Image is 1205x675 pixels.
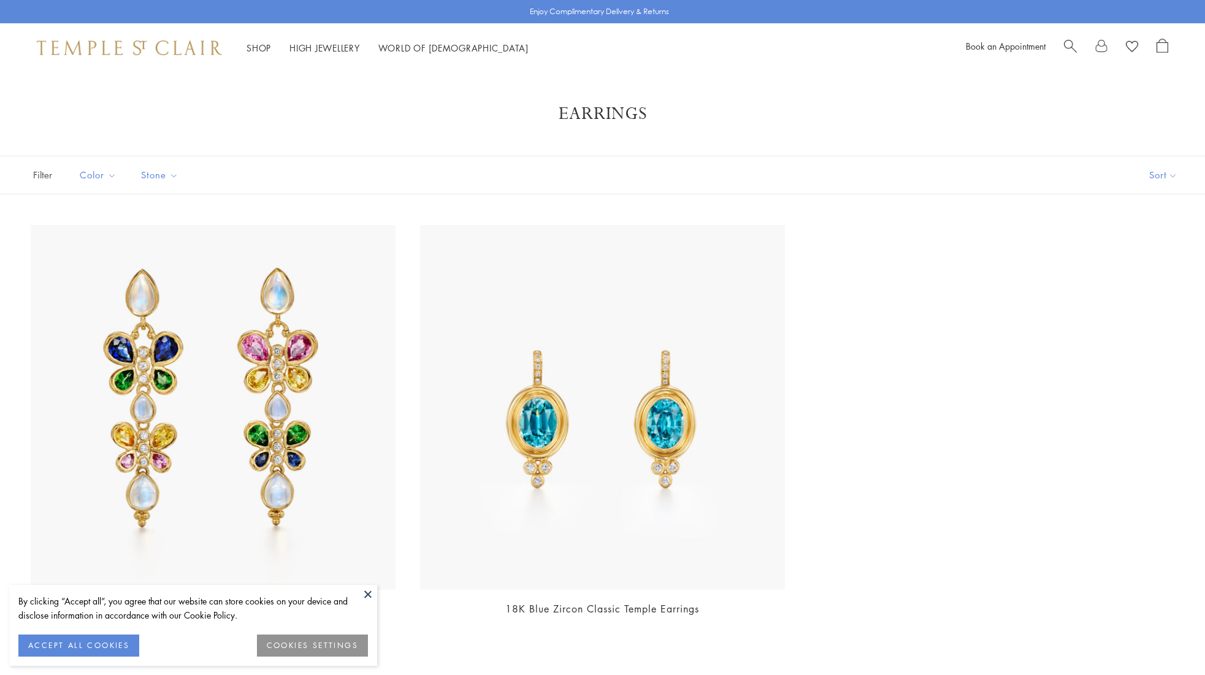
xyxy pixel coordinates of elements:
[505,602,699,616] a: 18K Blue Zircon Classic Temple Earrings
[74,167,126,183] span: Color
[132,161,188,189] button: Stone
[18,594,368,622] div: By clicking “Accept all”, you agree that our website can store cookies on your device and disclos...
[966,40,1046,52] a: Book an Appointment
[530,6,669,18] p: Enjoy Complimentary Delivery & Returns
[31,225,396,590] img: 18K Precious Flutter Earrings
[1064,39,1077,57] a: Search
[257,635,368,657] button: COOKIES SETTINGS
[247,40,529,56] nav: Main navigation
[247,42,271,54] a: ShopShop
[289,42,360,54] a: High JewelleryHigh Jewellery
[49,103,1156,125] h1: Earrings
[420,225,785,590] img: 18K Blue Zircon Classic Temple Earrings
[1144,617,1193,663] iframe: Gorgias live chat messenger
[18,635,139,657] button: ACCEPT ALL COOKIES
[1157,39,1168,57] a: Open Shopping Bag
[71,161,126,189] button: Color
[378,42,529,54] a: World of [DEMOGRAPHIC_DATA]World of [DEMOGRAPHIC_DATA]
[1126,39,1138,57] a: View Wishlist
[1122,156,1205,194] button: Show sort by
[37,40,222,55] img: Temple St. Clair
[135,167,188,183] span: Stone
